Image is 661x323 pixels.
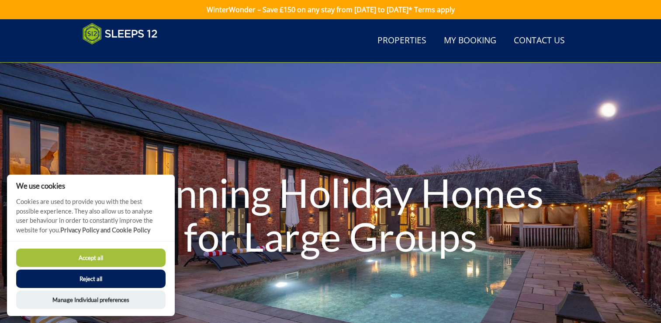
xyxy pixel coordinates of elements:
[16,291,166,309] button: Manage Individual preferences
[16,249,166,267] button: Accept all
[440,31,500,51] a: My Booking
[83,23,158,45] img: Sleeps 12
[16,270,166,288] button: Reject all
[510,31,568,51] a: Contact Us
[99,153,562,276] h1: Stunning Holiday Homes for Large Groups
[60,226,150,234] a: Privacy Policy and Cookie Policy
[7,182,175,190] h2: We use cookies
[374,31,430,51] a: Properties
[78,50,170,57] iframe: Customer reviews powered by Trustpilot
[7,197,175,241] p: Cookies are used to provide you with the best possible experience. They also allow us to analyse ...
